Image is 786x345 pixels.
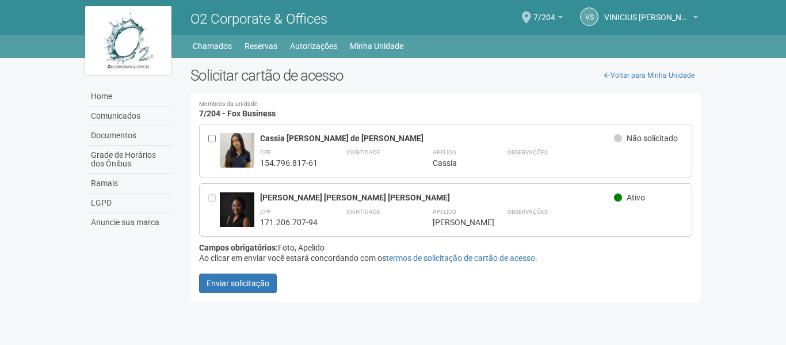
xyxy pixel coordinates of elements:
[627,193,645,202] span: Ativo
[220,133,254,168] img: user.jpg
[604,2,690,22] span: VINICIUS SANTOS DA ROCHA CORREA
[199,242,692,253] div: Foto, Apelido
[199,101,692,118] h4: 7/204 - Fox Business
[433,149,456,156] strong: Apelido
[604,14,698,24] a: VINICIUS [PERSON_NAME] [PERSON_NAME]
[208,192,220,228] div: Entre em contato com a Aministração para solicitar o cancelamento ou 2a via
[533,14,563,24] a: 7/204
[88,194,173,213] a: LGPD
[346,208,380,215] strong: Identidade
[260,208,271,215] strong: CPF
[433,217,479,228] div: [PERSON_NAME]
[433,208,456,215] strong: Apelido
[260,149,271,156] strong: CPF
[346,149,380,156] strong: Identidade
[199,243,278,252] strong: Campos obrigatórios:
[260,133,614,143] div: Cassia [PERSON_NAME] de [PERSON_NAME]
[88,126,173,146] a: Documentos
[627,134,678,143] span: Não solicitado
[580,7,598,26] a: VS
[88,107,173,126] a: Comunicados
[350,38,403,54] a: Minha Unidade
[508,208,548,215] strong: Observações
[88,213,173,232] a: Anuncie sua marca
[433,158,479,168] div: Cassia
[199,274,277,293] button: Enviar solicitação
[245,38,277,54] a: Reservas
[88,146,173,174] a: Grade de Horários dos Ônibus
[598,67,701,84] a: Voltar para Minha Unidade
[386,253,535,263] a: termos de solicitação de cartão de acesso
[190,67,701,84] h2: Solicitar cartão de acesso
[220,192,254,240] img: user.jpg
[260,158,318,168] div: 154.796.817-61
[85,6,171,75] img: logo.jpg
[260,192,614,203] div: [PERSON_NAME] [PERSON_NAME] [PERSON_NAME]
[260,217,318,228] div: 171.206.707-94
[533,2,555,22] span: 7/204
[290,38,337,54] a: Autorizações
[88,87,173,107] a: Home
[199,253,692,263] div: Ao clicar em enviar você estará concordando com os .
[88,174,173,194] a: Ramais
[199,101,692,108] small: Membros da unidade
[193,38,232,54] a: Chamados
[190,11,327,27] span: O2 Corporate & Offices
[508,149,548,156] strong: Observações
